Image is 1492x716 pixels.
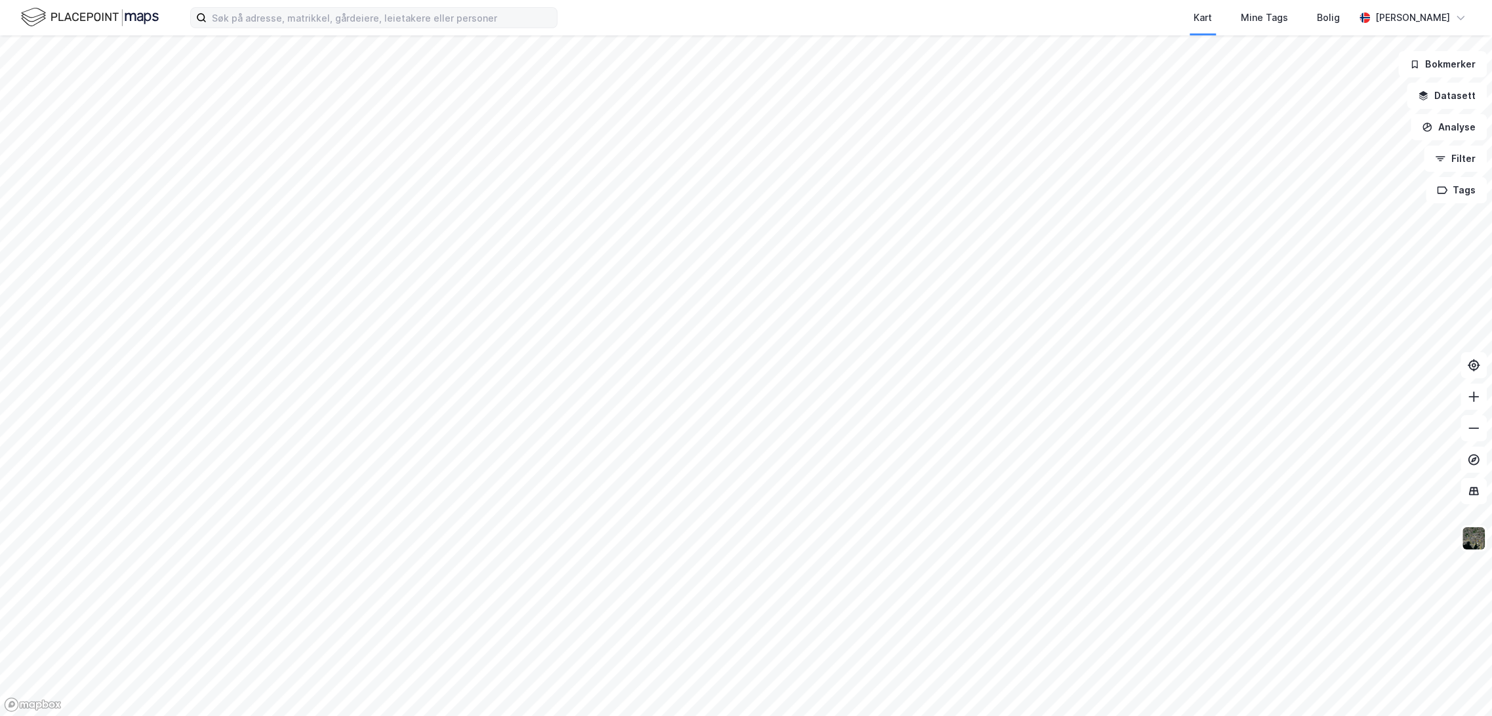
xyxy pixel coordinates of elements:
[1426,653,1492,716] div: Kontrollprogram for chat
[1317,10,1340,26] div: Bolig
[1375,10,1450,26] div: [PERSON_NAME]
[21,6,159,29] img: logo.f888ab2527a4732fd821a326f86c7f29.svg
[207,8,557,28] input: Søk på adresse, matrikkel, gårdeiere, leietakere eller personer
[1194,10,1212,26] div: Kart
[1426,653,1492,716] iframe: Chat Widget
[1241,10,1288,26] div: Mine Tags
